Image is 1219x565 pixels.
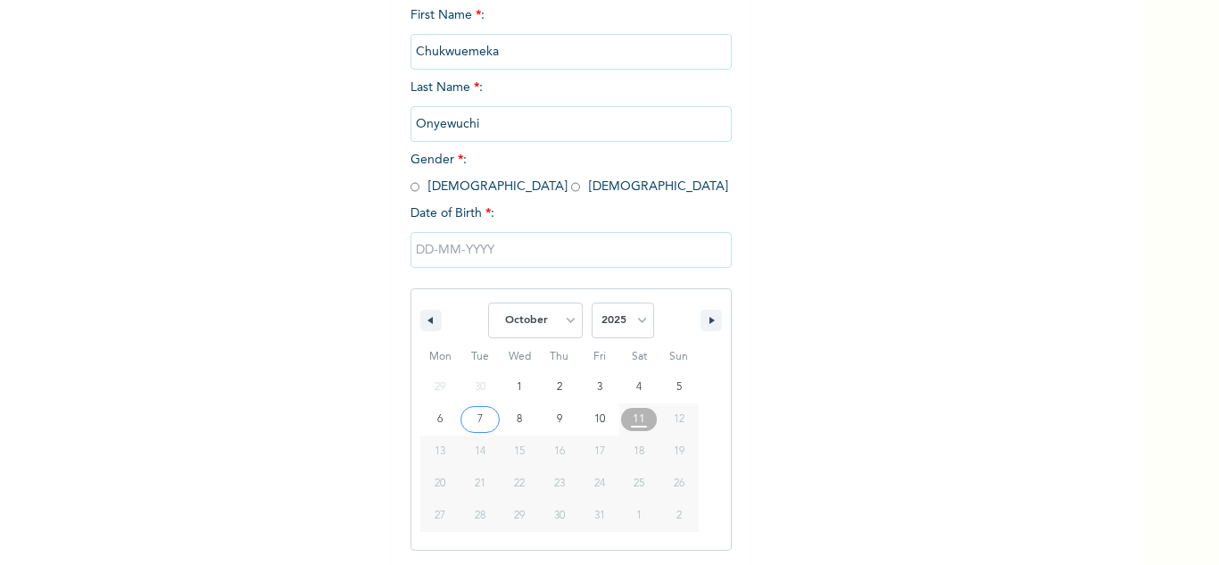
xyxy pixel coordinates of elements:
[540,403,580,436] button: 9
[634,436,644,468] span: 18
[460,343,501,371] span: Tue
[619,343,659,371] span: Sat
[477,403,483,436] span: 7
[659,343,699,371] span: Sun
[435,436,445,468] span: 13
[460,468,501,500] button: 21
[557,403,562,436] span: 9
[475,436,485,468] span: 14
[517,403,522,436] span: 8
[420,343,460,371] span: Mon
[674,468,684,500] span: 26
[636,371,642,403] span: 4
[410,204,494,223] span: Date of Birth :
[540,500,580,532] button: 30
[517,371,522,403] span: 1
[619,436,659,468] button: 18
[659,403,699,436] button: 12
[500,371,540,403] button: 1
[674,403,684,436] span: 12
[514,468,525,500] span: 22
[435,500,445,532] span: 27
[579,343,619,371] span: Fri
[500,468,540,500] button: 22
[659,371,699,403] button: 5
[420,403,460,436] button: 6
[594,403,605,436] span: 10
[410,154,728,193] span: Gender : [DEMOGRAPHIC_DATA] [DEMOGRAPHIC_DATA]
[579,500,619,532] button: 31
[619,403,659,436] button: 11
[475,500,485,532] span: 28
[437,403,443,436] span: 6
[619,371,659,403] button: 4
[619,468,659,500] button: 25
[500,343,540,371] span: Wed
[659,436,699,468] button: 19
[475,468,485,500] span: 21
[557,371,562,403] span: 2
[410,232,732,268] input: DD-MM-YYYY
[500,500,540,532] button: 29
[554,468,565,500] span: 23
[659,468,699,500] button: 26
[410,106,732,142] input: Enter your last name
[594,500,605,532] span: 31
[633,403,645,436] span: 11
[540,371,580,403] button: 2
[540,436,580,468] button: 16
[579,371,619,403] button: 3
[554,436,565,468] span: 16
[594,468,605,500] span: 24
[579,403,619,436] button: 10
[594,436,605,468] span: 17
[420,500,460,532] button: 27
[500,403,540,436] button: 8
[674,436,684,468] span: 19
[554,500,565,532] span: 30
[410,34,732,70] input: Enter your first name
[420,468,460,500] button: 20
[597,371,602,403] span: 3
[500,436,540,468] button: 15
[460,436,501,468] button: 14
[460,500,501,532] button: 28
[540,343,580,371] span: Thu
[460,403,501,436] button: 7
[410,9,732,58] span: First Name :
[579,468,619,500] button: 24
[579,436,619,468] button: 17
[410,81,732,130] span: Last Name :
[540,468,580,500] button: 23
[676,371,682,403] span: 5
[420,436,460,468] button: 13
[514,436,525,468] span: 15
[514,500,525,532] span: 29
[634,468,644,500] span: 25
[435,468,445,500] span: 20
